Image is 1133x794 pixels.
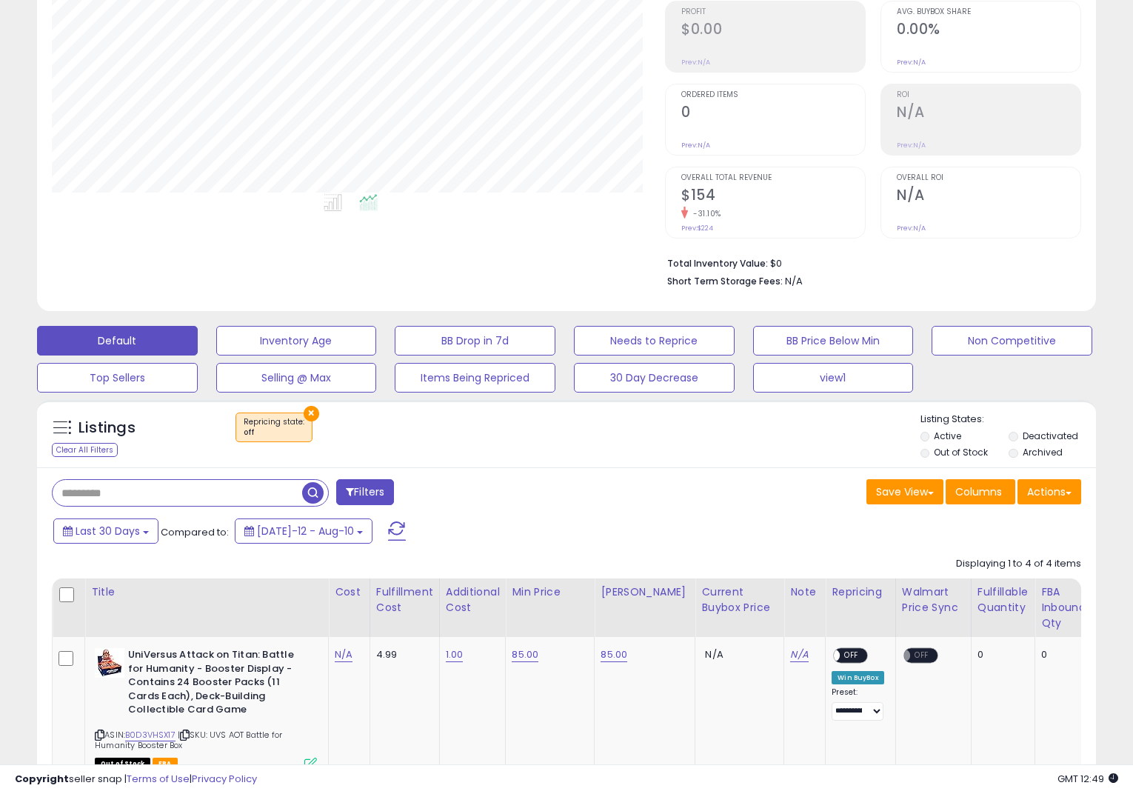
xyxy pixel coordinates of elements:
[832,687,884,721] div: Preset:
[601,647,627,662] a: 85.00
[127,772,190,786] a: Terms of Use
[91,584,322,600] div: Title
[840,650,864,662] span: OFF
[701,584,778,615] div: Current Buybox Price
[705,647,723,661] span: N/A
[95,729,282,751] span: | SKU: UVS AOT Battle for Humanity Booster Box
[15,773,257,787] div: seller snap | |
[1041,584,1086,631] div: FBA inbound Qty
[512,584,588,600] div: Min Price
[376,584,433,615] div: Fulfillment Cost
[977,584,1029,615] div: Fulfillable Quantity
[446,647,464,662] a: 1.00
[15,772,69,786] strong: Copyright
[601,584,689,600] div: [PERSON_NAME]
[512,647,538,662] a: 85.00
[335,647,352,662] a: N/A
[1057,772,1118,786] span: 2025-09-10 12:49 GMT
[335,584,364,600] div: Cost
[446,584,500,615] div: Additional Cost
[790,584,819,600] div: Note
[192,772,257,786] a: Privacy Policy
[125,729,176,741] a: B0D3VHSX17
[128,648,308,721] b: UniVersus Attack on Titan: Battle for Humanity - Booster Display - Contains 24 Booster Packs (11 ...
[902,584,965,615] div: Walmart Price Sync
[832,584,889,600] div: Repricing
[1041,648,1080,661] div: 0
[832,671,884,684] div: Win BuyBox
[376,648,428,661] div: 4.99
[95,648,124,678] img: 41yvmIvWuBL._SL40_.jpg
[910,650,934,662] span: OFF
[977,648,1023,661] div: 0
[790,647,808,662] a: N/A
